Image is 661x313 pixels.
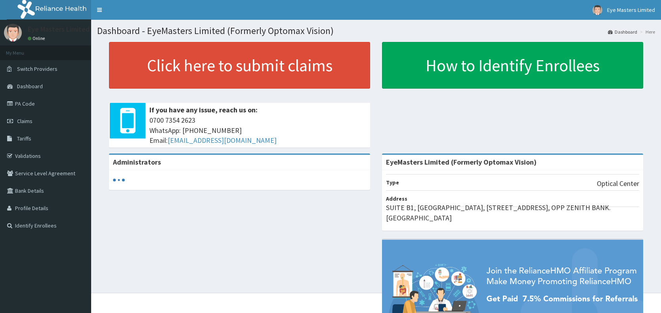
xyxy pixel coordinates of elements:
[386,157,537,167] strong: EyeMasters Limited (Formerly Optomax Vision)
[386,203,639,223] p: SUITE B1, [GEOGRAPHIC_DATA], [STREET_ADDRESS], OPP ZENITH BANK. [GEOGRAPHIC_DATA]
[97,26,655,36] h1: Dashboard - EyeMasters Limited (Formerly Optomax Vision)
[149,115,366,146] span: 0700 7354 2623 WhatsApp: [PHONE_NUMBER] Email:
[608,28,637,35] a: Dashboard
[149,105,258,114] b: If you have any issue, reach us on:
[386,179,399,186] b: Type
[386,195,407,202] b: Address
[17,83,43,90] span: Dashboard
[592,5,602,15] img: User Image
[17,65,57,72] span: Switch Providers
[28,26,90,33] p: Eye Masters Limited
[109,42,370,89] a: Click here to submit claims
[4,24,22,42] img: User Image
[638,28,655,35] li: Here
[382,42,643,89] a: How to Identify Enrollees
[113,174,125,186] svg: audio-loading
[113,157,161,167] b: Administrators
[607,6,655,13] span: Eye Masters Limited
[168,136,277,145] a: [EMAIL_ADDRESS][DOMAIN_NAME]
[28,36,47,41] a: Online
[17,118,32,125] span: Claims
[597,178,639,189] p: Optical Center
[17,135,31,142] span: Tariffs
